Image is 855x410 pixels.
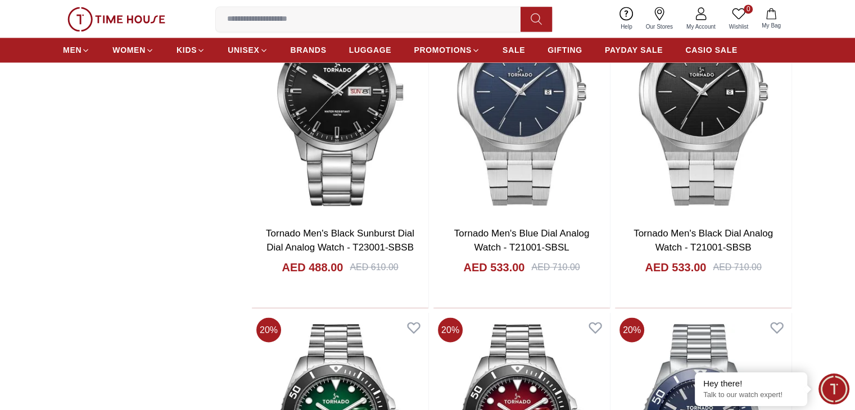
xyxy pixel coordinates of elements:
div: AED 610.00 [350,260,398,274]
h4: AED 533.00 [645,259,706,275]
a: Our Stores [639,4,680,33]
span: PROMOTIONS [414,44,472,56]
span: BRANDS [291,44,327,56]
span: WOMEN [112,44,146,56]
span: 0 [744,4,753,13]
span: 20 % [438,317,463,342]
span: UNISEX [228,44,259,56]
a: SALE [503,40,525,60]
span: CASIO SALE [685,44,738,56]
span: PAYDAY SALE [605,44,663,56]
span: Wishlist [725,22,753,31]
span: GIFTING [548,44,582,56]
span: 20 % [256,317,281,342]
span: 20 % [619,317,644,342]
span: KIDS [177,44,197,56]
div: Chat Widget [818,373,849,404]
button: My Bag [755,6,788,32]
a: GIFTING [548,40,582,60]
a: BRANDS [291,40,327,60]
a: KIDS [177,40,205,60]
a: Tornado Men's Black Sunburst Dial Dial Analog Watch - T23001-SBSB [266,227,414,253]
a: MEN [63,40,90,60]
span: LUGGAGE [349,44,392,56]
a: Tornado Men's Blue Dial Analog Watch - T21001-SBSL [454,227,589,253]
a: CASIO SALE [685,40,738,60]
a: Tornado Men's Black Dial Analog Watch - T21001-SBSB [634,227,773,253]
a: 0Wishlist [722,4,755,33]
span: My Bag [757,21,785,30]
a: Help [614,4,639,33]
span: My Account [682,22,720,31]
a: PROMOTIONS [414,40,480,60]
div: AED 710.00 [531,260,580,274]
span: Our Stores [641,22,677,31]
span: Help [616,22,637,31]
h4: AED 488.00 [282,259,343,275]
div: Hey there! [703,378,799,389]
a: UNISEX [228,40,268,60]
p: Talk to our watch expert! [703,390,799,400]
div: AED 710.00 [713,260,761,274]
a: LUGGAGE [349,40,392,60]
img: ... [67,7,165,31]
span: SALE [503,44,525,56]
a: WOMEN [112,40,154,60]
h4: AED 533.00 [463,259,524,275]
span: MEN [63,44,82,56]
a: PAYDAY SALE [605,40,663,60]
